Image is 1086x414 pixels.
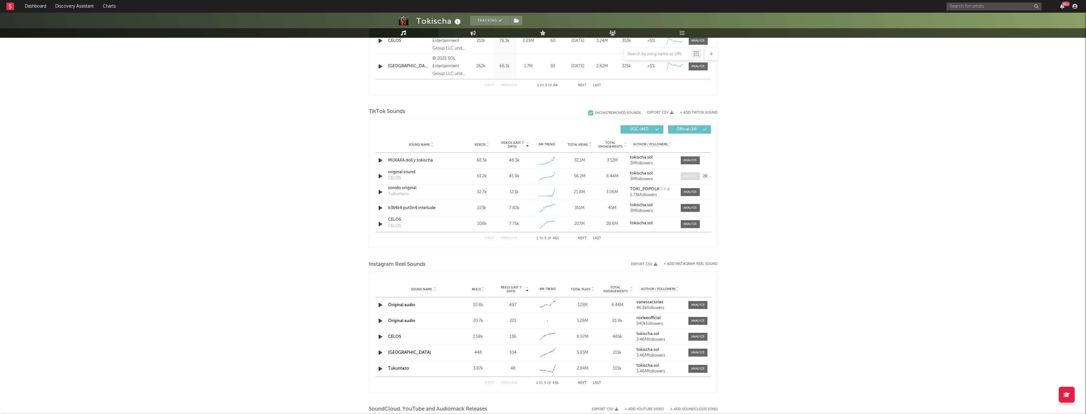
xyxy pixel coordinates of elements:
div: 1.58k [462,334,494,340]
div: 540k followers [636,322,684,326]
div: 20.7k [462,318,494,324]
div: 123M [567,302,598,308]
a: tokischa.sol [630,171,674,176]
div: 6M Trend [532,287,564,292]
div: 3.46M followers [636,338,684,342]
button: Last [593,84,601,87]
div: [GEOGRAPHIC_DATA] [388,63,430,69]
div: CELOS [388,175,401,181]
a: tokischa.sol [630,203,674,207]
div: 12.1k [510,189,519,195]
div: 8.97M [567,334,598,340]
button: Export CSV [592,407,618,411]
button: + Add SoundCloud Song [664,408,718,411]
button: + Add TikTok Sound [673,111,718,115]
button: First [485,381,494,385]
span: Total Views [568,143,588,147]
div: 48 [497,365,529,372]
button: + Add TikTok Sound [680,111,718,115]
div: 1.29M [567,318,598,324]
div: 8.44M [597,173,627,180]
span: of [548,237,551,240]
div: 3.46M followers [636,369,684,374]
div: 1.7M [518,63,539,69]
div: 68.5k [467,157,497,164]
div: 223k [467,205,497,211]
span: Author / Followers [633,142,667,147]
button: Last [593,237,601,240]
div: 6M Trend [532,142,562,147]
span: to [539,237,543,240]
div: 215k [602,350,633,356]
button: Last [593,381,601,385]
div: + Add YouTube Video [618,408,664,411]
div: 56.2M [565,173,594,180]
div: 3M followers [630,209,674,213]
div: 61.2k [467,173,497,180]
button: + Add YouTube Video [625,408,664,411]
a: Original audio [388,303,415,307]
input: Search by song name or URL [624,52,691,57]
span: Videos [474,143,485,147]
button: Previous [501,237,517,240]
span: SoundCloud, YouTube and Audiomack Releases [369,405,487,413]
div: 7.82k [509,205,519,211]
div: <5% [641,63,662,69]
strong: TOKI_POPOLA♡︎☆♫︎ [630,187,670,191]
div: [DATE] [567,63,589,69]
div: CELOS [388,223,401,229]
button: UGC(447) [621,125,663,134]
div: 45.9k [509,173,519,180]
strong: tokischa.sol [630,155,653,160]
div: Tukuntazo [388,191,409,197]
button: Official(14) [668,125,711,134]
span: Sound Name [409,143,430,147]
span: Author / Followers [641,287,675,291]
a: CELOS [388,335,401,339]
button: + Add Instagram Reel Sound [664,262,718,266]
div: b3ll4k4 put0n4 interlude [388,205,454,211]
a: tokischa.sol [636,332,684,336]
div: © 2025 SOL Entertainment Group LLC under Exclusive License of Warner Music Latina Inc. [432,55,467,78]
a: tokischa.sol [636,364,684,368]
div: 28.6M [597,221,627,227]
div: 3.06M [597,189,627,195]
strong: tokischa.sol [630,221,653,225]
a: tokischa.sol [636,348,684,352]
div: 5.83M [567,350,598,356]
strong: tokischa.sol [636,348,659,352]
strong: tokischa.sol [636,332,659,336]
a: vanessacsirias [636,300,684,305]
div: 325k [616,63,637,69]
div: 99 + [1062,2,1070,6]
a: Original audio [388,319,415,323]
a: roxleeofficial [636,316,684,320]
div: 104 [497,350,529,356]
div: 78.3k [494,38,515,44]
div: 136 [497,334,529,340]
button: Tracking [470,16,510,25]
a: sonido original [388,185,454,191]
span: of [547,382,551,384]
a: tokischa.sol [630,221,674,226]
button: Next [578,84,587,87]
span: Total Engagements [602,286,629,293]
div: + Add Instagram Reel Sound [657,262,718,266]
div: 2.03M [518,38,539,44]
div: 3M followers [630,161,674,166]
input: Search for artists [946,3,1042,10]
button: Previous [501,381,517,385]
div: 3.24M [592,38,613,44]
span: Total Plays [571,287,590,291]
div: 207M [565,221,594,227]
span: to [540,84,544,87]
div: 7.75k [509,221,519,227]
div: Tokischa [416,16,462,26]
div: 5.73k followers [630,193,674,197]
a: CELOS [388,217,454,223]
strong: tokischa.sol [630,171,653,175]
span: Videos (last 7 days) [499,141,525,148]
span: Total Engagements [597,141,623,148]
